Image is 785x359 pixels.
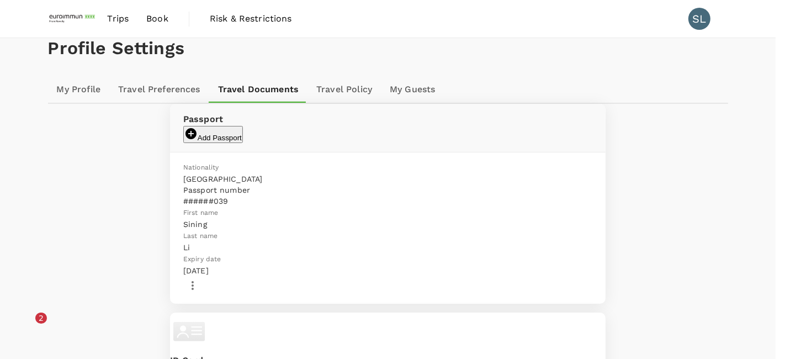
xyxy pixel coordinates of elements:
[35,313,57,324] iframe: Number of unread messages
[183,209,219,217] span: First name
[48,38,728,59] h1: Profile Settings
[170,313,209,351] img: id-card
[146,12,168,25] span: Book
[688,8,710,30] div: SL
[210,12,292,25] span: Risk & Restrictions
[48,7,99,31] img: EUROIMMUN (South East Asia) Pte. Ltd.
[381,76,444,103] a: My Guests
[183,126,243,143] button: Add Passport
[209,76,307,103] a: Travel Documents
[183,265,592,276] p: [DATE]
[183,173,263,184] p: [GEOGRAPHIC_DATA]
[183,163,219,171] span: Nationality
[183,113,592,126] p: Passport
[107,12,129,25] span: Trips
[183,219,592,230] p: sining
[183,232,218,240] span: Last name
[307,76,381,103] a: Travel Policy
[109,76,209,103] a: Travel Preferences
[48,76,110,103] a: My Profile
[183,255,221,263] span: Expiry date
[183,242,592,253] p: li
[183,196,592,207] p: ######039
[183,186,250,194] span: Passport number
